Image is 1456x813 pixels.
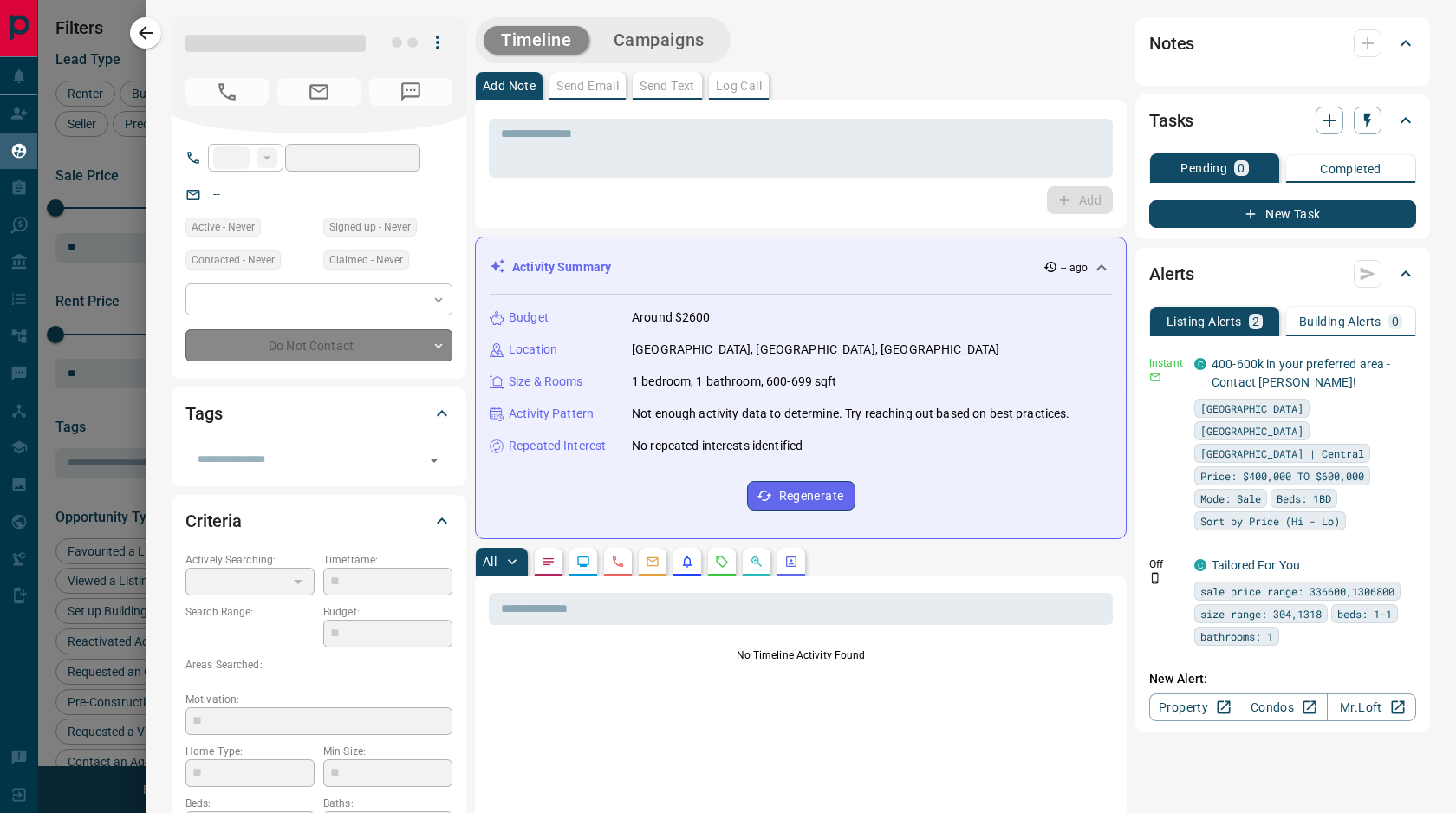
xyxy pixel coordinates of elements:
[750,555,764,569] svg: Opportunities
[185,400,222,427] h2: Tags
[509,437,606,455] p: Repeated Interest
[1392,315,1399,328] p: 0
[185,796,315,811] p: Beds:
[632,405,1070,423] p: Not enough activity data to determine. Try reaching out based on best practices.
[1200,400,1303,417] span: [GEOGRAPHIC_DATA]
[490,251,1112,283] div: Activity Summary-- ago
[369,78,452,106] span: No Number
[1149,200,1416,228] button: New Task
[632,309,711,327] p: Around $2600
[1149,23,1416,64] div: Notes
[509,405,594,423] p: Activity Pattern
[1277,490,1331,507] span: Beds: 1BD
[185,692,452,707] p: Motivation:
[1194,358,1206,370] div: condos.ca
[484,26,589,55] button: Timeline
[323,604,452,620] p: Budget:
[1337,605,1392,622] span: beds: 1-1
[632,341,999,359] p: [GEOGRAPHIC_DATA], [GEOGRAPHIC_DATA], [GEOGRAPHIC_DATA]
[1200,628,1273,645] span: bathrooms: 1
[323,744,452,759] p: Min Size:
[1180,162,1227,174] p: Pending
[213,187,220,201] a: --
[185,78,269,106] span: No Number
[323,552,452,568] p: Timeframe:
[185,620,315,648] p: -- - --
[1200,490,1261,507] span: Mode: Sale
[1299,315,1381,328] p: Building Alerts
[646,555,660,569] svg: Emails
[1149,355,1184,371] p: Instant
[185,604,315,620] p: Search Range:
[185,507,242,535] h2: Criteria
[483,80,536,92] p: Add Note
[680,555,694,569] svg: Listing Alerts
[1149,107,1193,134] h2: Tasks
[1149,253,1416,295] div: Alerts
[1200,467,1364,485] span: Price: $400,000 TO $600,000
[632,373,837,391] p: 1 bedroom, 1 bathroom, 600-699 sqft
[1200,445,1364,462] span: [GEOGRAPHIC_DATA] | Central
[185,657,452,673] p: Areas Searched:
[1200,605,1322,622] span: size range: 304,1318
[489,647,1113,663] p: No Timeline Activity Found
[323,796,452,811] p: Baths:
[509,373,583,391] p: Size & Rooms
[192,218,255,236] span: Active - Never
[747,481,855,511] button: Regenerate
[1149,693,1238,721] a: Property
[509,309,549,327] p: Budget
[1200,512,1340,530] span: Sort by Price (Hi - Lo)
[542,555,556,569] svg: Notes
[1149,100,1416,141] div: Tasks
[509,341,557,359] p: Location
[185,552,315,568] p: Actively Searching:
[1149,556,1184,572] p: Off
[632,437,803,455] p: No repeated interests identified
[185,329,452,361] div: Do Not Contact
[192,251,275,269] span: Contacted - Never
[329,251,403,269] span: Claimed - Never
[1238,162,1245,174] p: 0
[611,555,625,569] svg: Calls
[1149,260,1194,288] h2: Alerts
[715,555,729,569] svg: Requests
[185,500,452,542] div: Criteria
[1252,315,1259,328] p: 2
[1149,572,1161,584] svg: Push Notification Only
[422,448,446,472] button: Open
[185,393,452,434] div: Tags
[1149,29,1194,57] h2: Notes
[1149,670,1416,688] p: New Alert:
[1200,582,1394,600] span: sale price range: 336600,1306800
[1212,357,1390,389] a: 400-600k in your preferred area - Contact [PERSON_NAME]!
[1194,559,1206,571] div: condos.ca
[1061,260,1088,276] p: -- ago
[596,26,722,55] button: Campaigns
[784,555,798,569] svg: Agent Actions
[185,744,315,759] p: Home Type:
[1238,693,1327,721] a: Condos
[277,78,361,106] span: No Email
[1327,693,1416,721] a: Mr.Loft
[512,258,611,276] p: Activity Summary
[483,556,497,568] p: All
[1167,315,1242,328] p: Listing Alerts
[1200,422,1303,439] span: [GEOGRAPHIC_DATA]
[1149,371,1161,383] svg: Email
[329,218,411,236] span: Signed up - Never
[1320,163,1381,175] p: Completed
[576,555,590,569] svg: Lead Browsing Activity
[1212,558,1300,572] a: Tailored For You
